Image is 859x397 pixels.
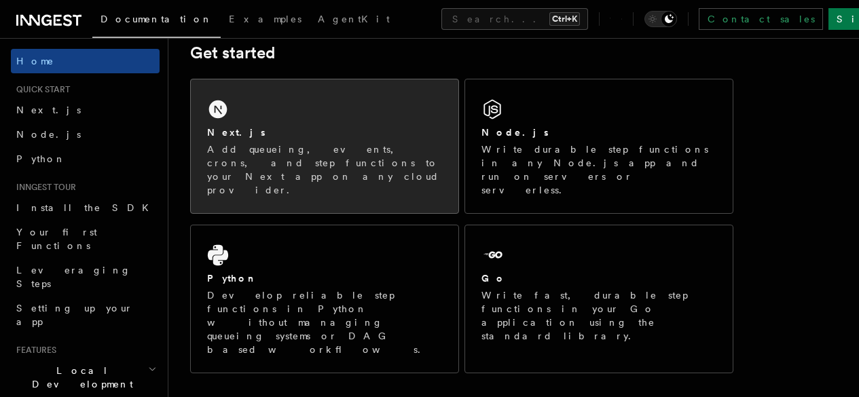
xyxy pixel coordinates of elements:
[16,54,54,68] span: Home
[481,126,549,139] h2: Node.js
[229,14,301,24] span: Examples
[310,4,398,37] a: AgentKit
[190,43,275,62] a: Get started
[11,147,160,171] a: Python
[699,8,823,30] a: Contact sales
[11,364,148,391] span: Local Development
[100,14,213,24] span: Documentation
[11,98,160,122] a: Next.js
[16,153,66,164] span: Python
[11,220,160,258] a: Your first Functions
[221,4,310,37] a: Examples
[207,126,266,139] h2: Next.js
[11,345,56,356] span: Features
[11,84,70,95] span: Quick start
[207,288,442,356] p: Develop reliable step functions in Python without managing queueing systems or DAG based workflows.
[318,14,390,24] span: AgentKit
[16,265,131,289] span: Leveraging Steps
[207,143,442,197] p: Add queueing, events, crons, and step functions to your Next app on any cloud provider.
[11,182,76,193] span: Inngest tour
[644,11,677,27] button: Toggle dark mode
[190,225,459,373] a: PythonDevelop reliable step functions in Python without managing queueing systems or DAG based wo...
[11,195,160,220] a: Install the SDK
[16,227,97,251] span: Your first Functions
[11,258,160,296] a: Leveraging Steps
[441,8,588,30] button: Search...Ctrl+K
[464,79,733,214] a: Node.jsWrite durable step functions in any Node.js app and run on servers or serverless.
[481,288,716,343] p: Write fast, durable step functions in your Go application using the standard library.
[11,358,160,396] button: Local Development
[92,4,221,38] a: Documentation
[481,271,506,285] h2: Go
[16,129,81,140] span: Node.js
[11,122,160,147] a: Node.js
[464,225,733,373] a: GoWrite fast, durable step functions in your Go application using the standard library.
[481,143,716,197] p: Write durable step functions in any Node.js app and run on servers or serverless.
[11,49,160,73] a: Home
[207,271,257,285] h2: Python
[16,105,81,115] span: Next.js
[16,202,157,213] span: Install the SDK
[549,12,580,26] kbd: Ctrl+K
[16,303,133,327] span: Setting up your app
[190,79,459,214] a: Next.jsAdd queueing, events, crons, and step functions to your Next app on any cloud provider.
[11,296,160,334] a: Setting up your app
